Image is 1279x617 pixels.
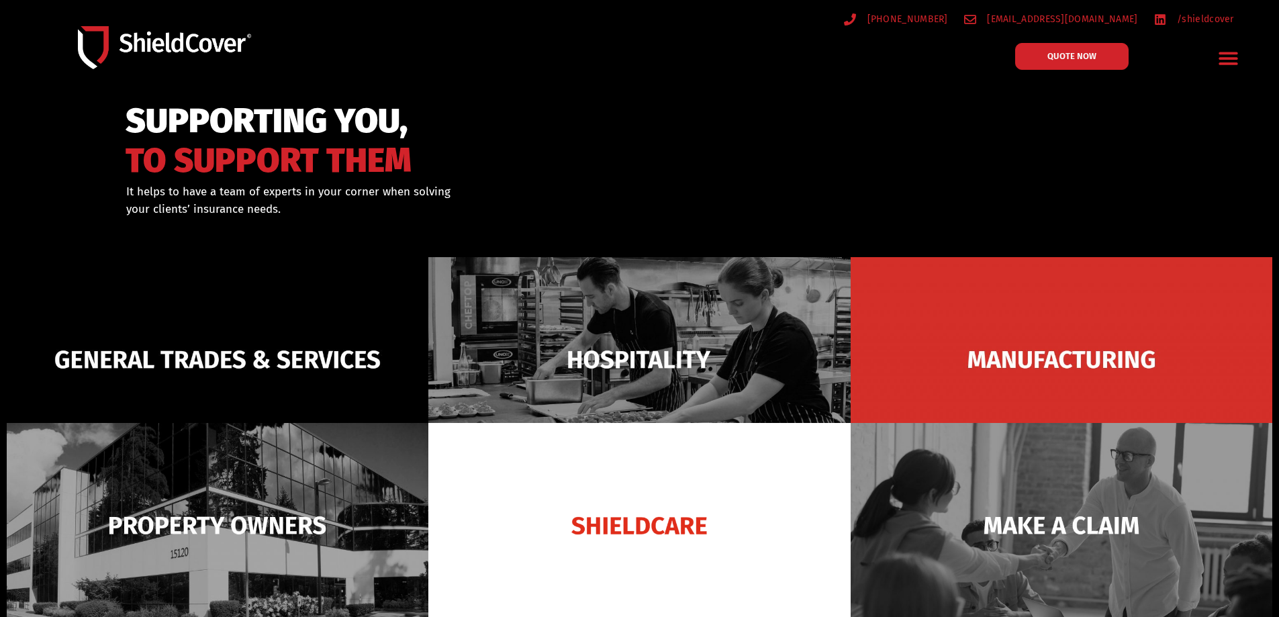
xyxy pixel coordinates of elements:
div: Menu Toggle [1213,42,1245,74]
p: your clients’ insurance needs. [126,201,708,218]
span: [PHONE_NUMBER] [864,11,948,28]
a: [EMAIL_ADDRESS][DOMAIN_NAME] [964,11,1138,28]
span: QUOTE NOW [1047,52,1096,60]
a: /shieldcover [1154,11,1234,28]
a: [PHONE_NUMBER] [844,11,948,28]
span: /shieldcover [1174,11,1234,28]
img: Shield-Cover-Underwriting-Australia-logo-full [78,26,251,68]
span: SUPPORTING YOU, [126,107,412,135]
span: [EMAIL_ADDRESS][DOMAIN_NAME] [984,11,1137,28]
a: QUOTE NOW [1015,43,1129,70]
div: It helps to have a team of experts in your corner when solving [126,183,708,218]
